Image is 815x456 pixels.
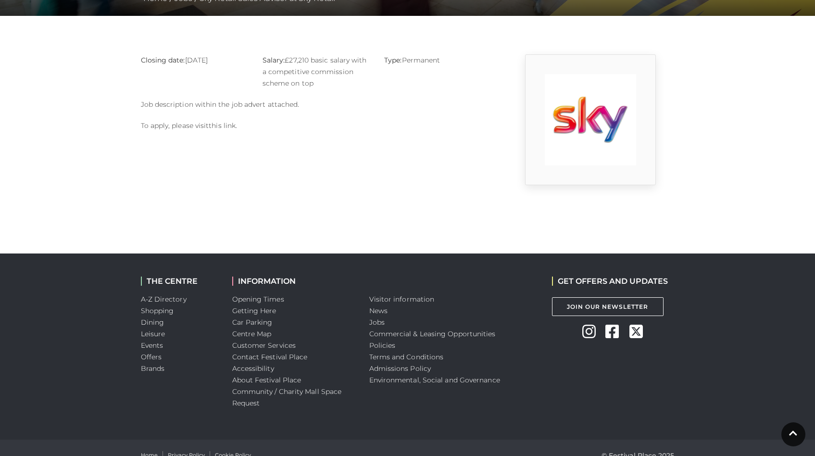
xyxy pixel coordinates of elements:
[369,306,388,315] a: News
[545,74,636,165] img: 9_1554823650_1WdN.png
[369,364,431,373] a: Admissions Policy
[232,318,273,327] a: Car Parking
[232,341,296,350] a: Customer Services
[141,277,218,286] h2: THE CENTRE
[263,56,285,64] strong: Salary:
[384,54,491,66] p: Permanent
[141,329,165,338] a: Leisure
[232,306,276,315] a: Getting Here
[232,295,284,304] a: Opening Times
[369,376,500,384] a: Environmental, Social and Governance
[232,387,342,407] a: Community / Charity Mall Space Request
[552,297,664,316] a: Join Our Newsletter
[369,329,496,338] a: Commercial & Leasing Opportunities
[141,364,165,373] a: Brands
[369,318,385,327] a: Jobs
[263,54,370,89] p: £27,210 basic salary with a competitive commission scheme on top
[141,99,492,110] p: Job description within the job advert attached.
[384,56,401,64] strong: Type:
[232,353,308,361] a: Contact Festival Place
[141,318,164,327] a: Dining
[209,121,236,130] a: this link
[232,277,355,286] h2: INFORMATION
[232,376,301,384] a: About Festival Place
[369,341,396,350] a: Policies
[141,306,174,315] a: Shopping
[141,353,162,361] a: Offers
[369,295,435,304] a: Visitor information
[141,295,187,304] a: A-Z Directory
[141,341,163,350] a: Events
[141,56,185,64] strong: Closing date:
[141,54,248,66] p: [DATE]
[232,329,272,338] a: Centre Map
[369,353,444,361] a: Terms and Conditions
[141,120,492,131] p: To apply, please visit .
[232,364,274,373] a: Accessibility
[552,277,668,286] h2: GET OFFERS AND UPDATES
